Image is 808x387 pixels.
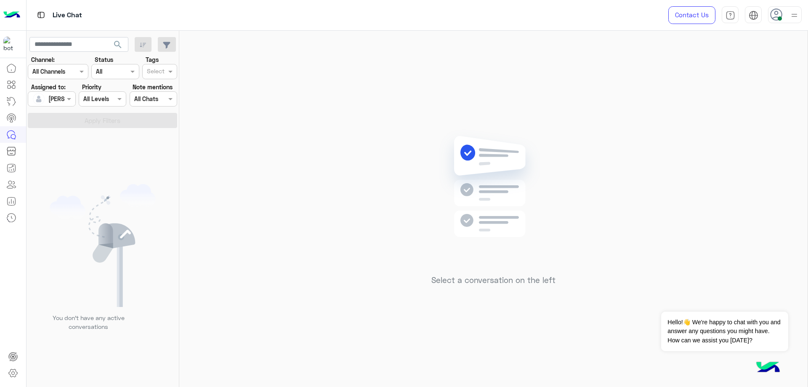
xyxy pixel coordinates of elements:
button: Apply Filters [28,113,177,128]
img: profile [789,10,800,21]
button: search [108,37,128,55]
img: defaultAdmin.png [33,93,45,105]
p: You don’t have any active conversations [46,313,131,331]
img: Logo [3,6,20,24]
img: tab [726,11,735,20]
label: Tags [146,55,159,64]
img: 713415422032625 [3,37,19,52]
p: Live Chat [53,10,82,21]
img: tab [36,10,46,20]
label: Status [95,55,113,64]
label: Note mentions [133,83,173,91]
img: no messages [433,129,554,269]
img: hulul-logo.png [753,353,783,383]
label: Assigned to: [31,83,66,91]
img: empty users [50,184,156,307]
a: tab [722,6,739,24]
img: tab [749,11,758,20]
label: Priority [82,83,101,91]
h5: Select a conversation on the left [431,275,555,285]
div: Select [146,67,165,77]
label: Channel: [31,55,55,64]
span: search [113,40,123,50]
span: Hello!👋 We're happy to chat with you and answer any questions you might have. How can we assist y... [661,312,788,351]
a: Contact Us [668,6,715,24]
